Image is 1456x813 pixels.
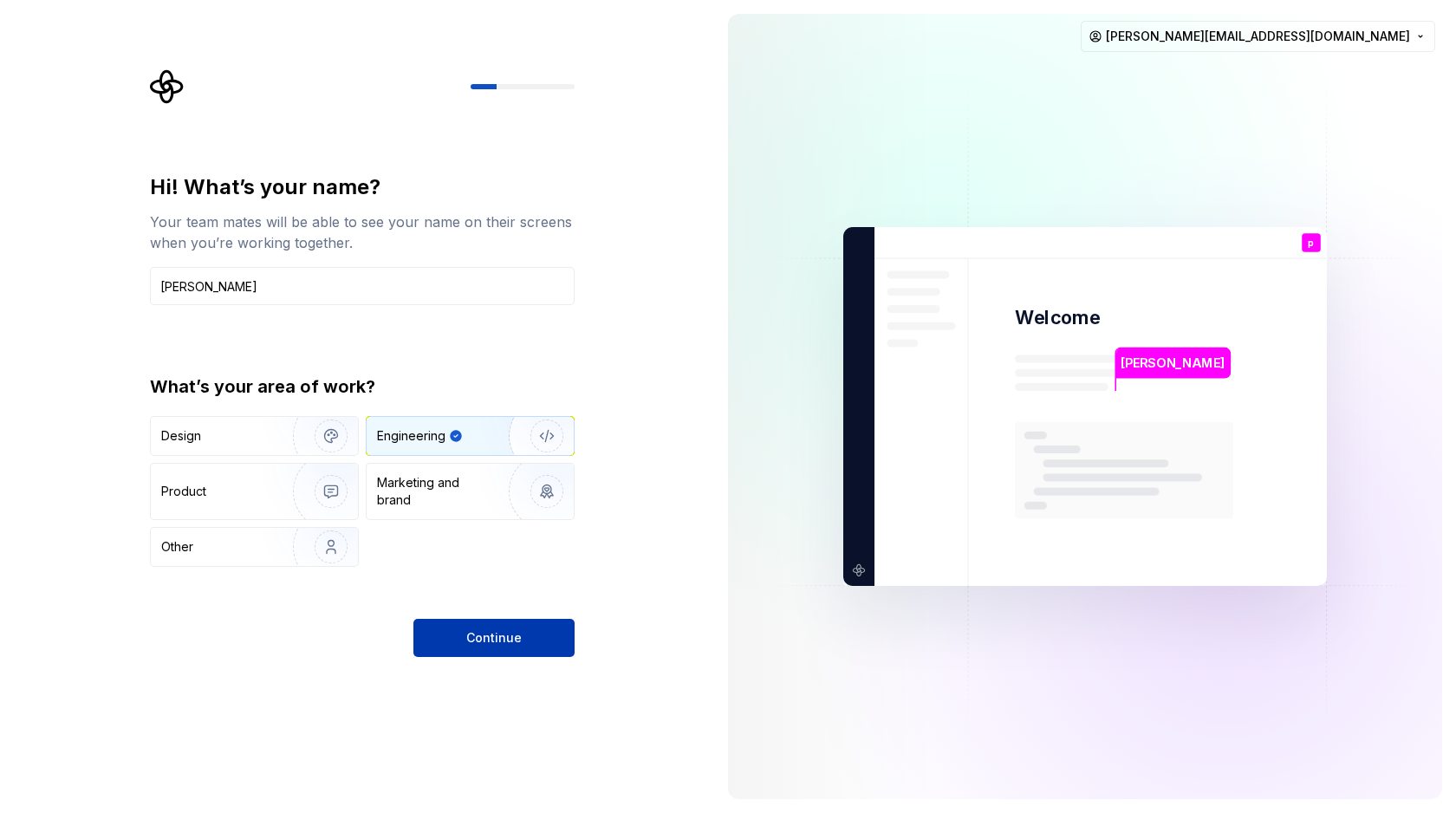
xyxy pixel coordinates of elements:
[150,374,575,399] div: What’s your area of work?
[1121,354,1225,373] p: [PERSON_NAME]
[150,173,575,201] div: Hi! What’s your name?
[377,474,494,509] div: Marketing and brand
[1308,238,1314,248] p: p
[377,427,445,445] div: Engineering
[161,538,193,556] div: Other
[150,211,575,253] div: Your team mates will be able to see your name on their screens when you’re working together.
[1106,28,1410,45] span: [PERSON_NAME][EMAIL_ADDRESS][DOMAIN_NAME]
[1015,305,1100,330] p: Welcome
[413,619,575,657] button: Continue
[1081,21,1435,52] button: [PERSON_NAME][EMAIL_ADDRESS][DOMAIN_NAME]
[150,69,185,104] svg: Supernova Logo
[466,629,522,647] span: Continue
[161,483,206,500] div: Product
[150,267,575,305] input: Han Solo
[161,427,201,445] div: Design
